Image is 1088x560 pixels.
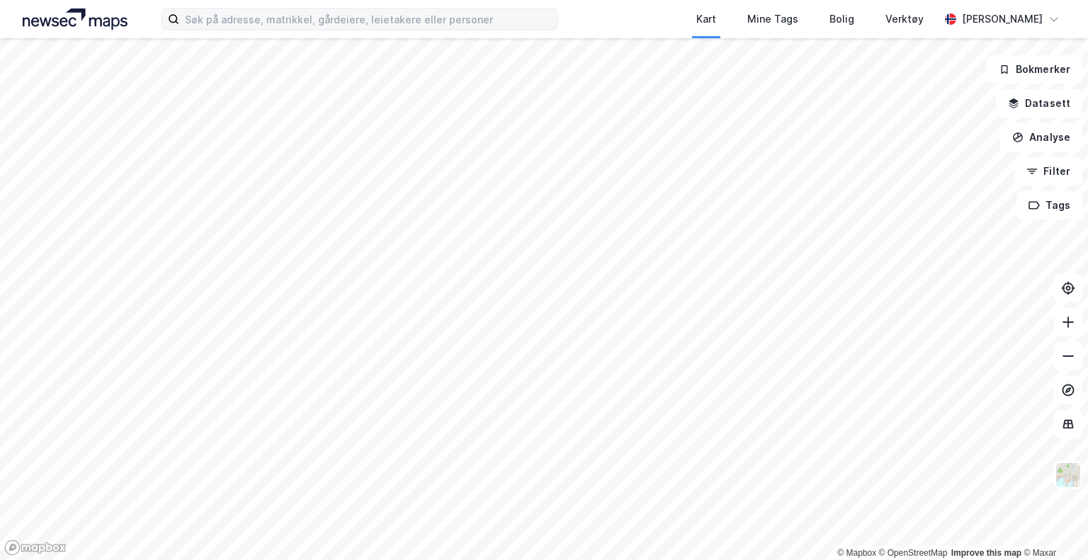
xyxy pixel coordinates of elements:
div: Verktøy [885,11,924,28]
iframe: Chat Widget [1017,492,1088,560]
button: Analyse [1000,123,1082,152]
a: Mapbox [837,548,876,558]
a: Improve this map [951,548,1021,558]
img: logo.a4113a55bc3d86da70a041830d287a7e.svg [23,8,127,30]
div: Bolig [829,11,854,28]
a: Mapbox homepage [4,539,67,556]
button: Bokmerker [987,55,1082,84]
div: Mine Tags [747,11,798,28]
img: Z [1055,462,1082,488]
div: [PERSON_NAME] [962,11,1043,28]
div: Kart [696,11,716,28]
button: Datasett [996,89,1082,118]
input: Søk på adresse, matrikkel, gårdeiere, leietakere eller personer [179,8,557,30]
button: Tags [1016,191,1082,219]
a: OpenStreetMap [879,548,948,558]
div: Kontrollprogram for chat [1017,492,1088,560]
button: Filter [1014,157,1082,185]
